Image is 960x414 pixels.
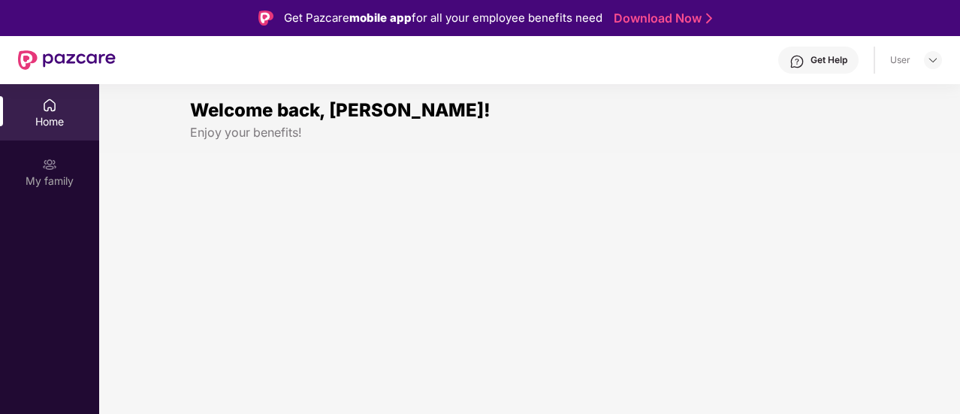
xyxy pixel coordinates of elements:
[890,54,910,66] div: User
[349,11,412,25] strong: mobile app
[190,99,491,121] span: Welcome back, [PERSON_NAME]!
[190,125,869,141] div: Enjoy your benefits!
[42,98,57,113] img: svg+xml;base64,PHN2ZyBpZD0iSG9tZSIgeG1sbnM9Imh0dHA6Ly93d3cudzMub3JnLzIwMDAvc3ZnIiB3aWR0aD0iMjAiIG...
[18,50,116,70] img: New Pazcare Logo
[811,54,847,66] div: Get Help
[927,54,939,66] img: svg+xml;base64,PHN2ZyBpZD0iRHJvcGRvd24tMzJ4MzIiIHhtbG5zPSJodHRwOi8vd3d3LnczLm9yZy8yMDAwL3N2ZyIgd2...
[706,11,712,26] img: Stroke
[42,157,57,172] img: svg+xml;base64,PHN2ZyB3aWR0aD0iMjAiIGhlaWdodD0iMjAiIHZpZXdCb3g9IjAgMCAyMCAyMCIgZmlsbD0ibm9uZSIgeG...
[789,54,805,69] img: svg+xml;base64,PHN2ZyBpZD0iSGVscC0zMngzMiIgeG1sbnM9Imh0dHA6Ly93d3cudzMub3JnLzIwMDAvc3ZnIiB3aWR0aD...
[614,11,708,26] a: Download Now
[284,9,602,27] div: Get Pazcare for all your employee benefits need
[258,11,273,26] img: Logo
